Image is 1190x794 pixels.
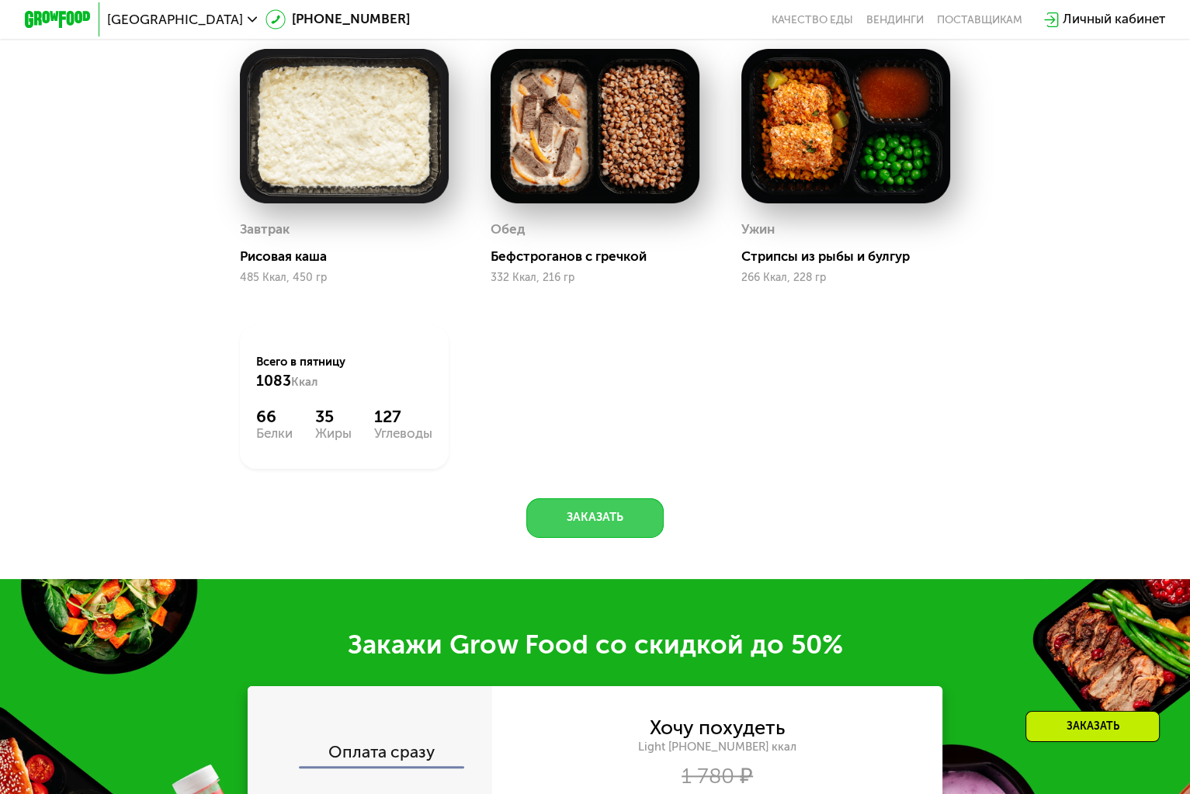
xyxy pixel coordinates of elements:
[315,407,352,428] div: 35
[937,13,1022,26] div: поставщикам
[526,498,664,538] button: Заказать
[741,272,951,284] div: 266 Ккал, 228 гр
[1063,9,1165,29] div: Личный кабинет
[265,9,410,29] a: [PHONE_NUMBER]
[741,217,775,242] div: Ужин
[650,719,785,737] div: Хочу похудеть
[256,354,432,390] div: Всего в пятницу
[491,248,713,265] div: Бефстроганов с гречкой
[741,248,964,265] div: Стрипсы из рыбы и булгур
[107,13,243,26] span: [GEOGRAPHIC_DATA]
[240,272,449,284] div: 485 Ккал, 450 гр
[256,372,291,390] span: 1083
[374,407,432,428] div: 127
[866,13,924,26] a: Вендинги
[492,767,942,785] div: 1 780 ₽
[240,217,290,242] div: Завтрак
[291,375,317,389] span: Ккал
[250,744,493,766] div: Оплата сразу
[256,407,293,428] div: 66
[256,427,293,440] div: Белки
[491,272,700,284] div: 332 Ккал, 216 гр
[772,13,853,26] a: Качество еды
[374,427,432,440] div: Углеводы
[492,740,942,754] div: Light [PHONE_NUMBER] ккал
[315,427,352,440] div: Жиры
[1025,711,1160,742] div: Заказать
[491,217,525,242] div: Обед
[240,248,463,265] div: Рисовая каша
